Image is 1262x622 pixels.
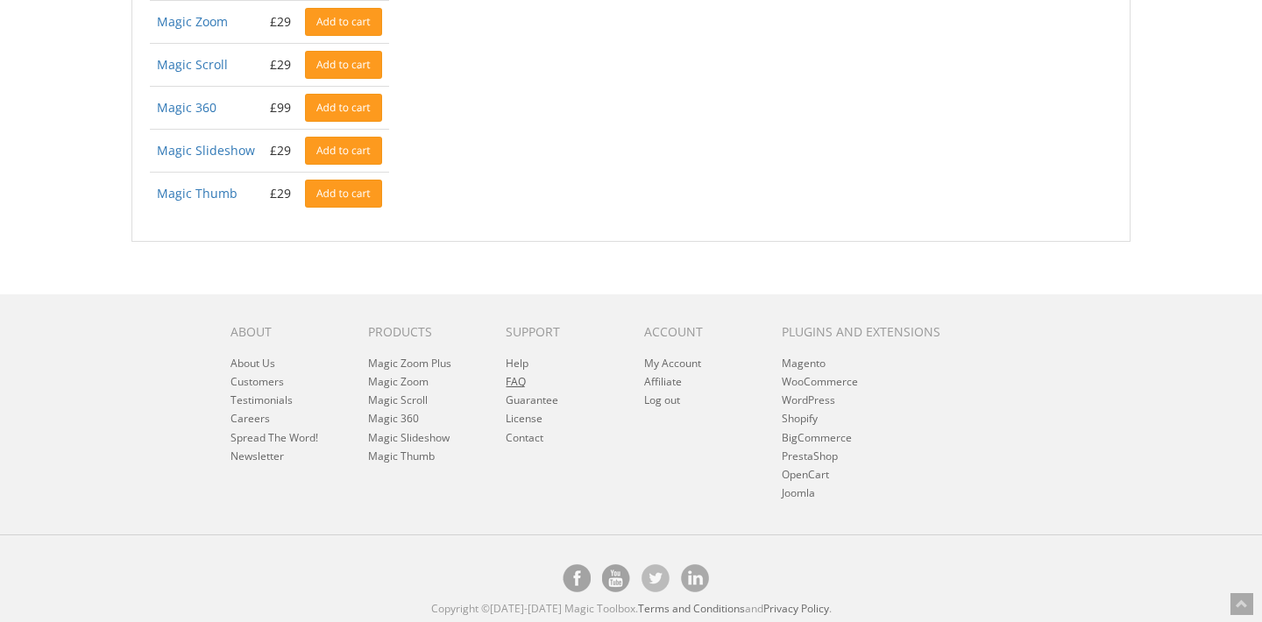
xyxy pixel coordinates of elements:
td: £29 [263,172,298,215]
a: Add to cart [305,8,382,36]
a: Magic Scroll [157,56,228,73]
a: FAQ [506,374,526,389]
a: Terms and Conditions [638,601,745,616]
h6: Products [368,325,479,338]
a: Guarantee [506,392,558,407]
a: Magic Toolbox on [DOMAIN_NAME] [681,564,709,592]
a: PrestaShop [782,449,838,463]
a: Magic Zoom [368,374,429,389]
a: Newsletter [230,449,284,463]
a: Magic Toolbox's Twitter account [642,564,670,592]
h6: Account [644,325,755,338]
a: OpenCart [782,467,829,482]
a: My Account [644,356,701,371]
a: Log out [644,392,680,407]
a: Add to cart [305,137,382,165]
a: Magic 360 [368,411,419,426]
a: Privacy Policy [763,601,829,616]
a: Spread The Word! [230,430,318,445]
a: Help [506,356,528,371]
td: £29 [263,129,298,172]
td: £29 [263,43,298,86]
a: Magic Slideshow [368,430,450,445]
a: Magic Slideshow [157,142,255,159]
a: Magic Zoom Plus [368,356,451,371]
a: Magic 360 [157,99,216,116]
a: Magic Thumb [368,449,435,463]
h6: Plugins and extensions [782,325,962,338]
a: BigCommerce [782,430,852,445]
a: Shopify [782,411,818,426]
a: Customers [230,374,284,389]
a: License [506,411,542,426]
a: Add to cart [305,180,382,208]
a: Magento [782,356,826,371]
a: Magic Zoom [157,13,228,30]
a: Magic Toolbox on [DOMAIN_NAME] [602,564,630,592]
a: Add to cart [305,94,382,122]
a: Testimonials [230,392,293,407]
a: Joomla [782,485,815,500]
a: WooCommerce [782,374,858,389]
a: Affiliate [644,374,682,389]
a: WordPress [782,392,835,407]
a: About Us [230,356,275,371]
a: Contact [506,430,543,445]
h6: Support [506,325,617,338]
a: Magic Thumb [157,185,238,201]
td: £99 [263,86,298,129]
a: Add to cart [305,51,382,79]
h6: About [230,325,342,338]
a: Careers [230,411,270,426]
a: Magic Scroll [368,392,428,407]
a: Magic Toolbox on Facebook [563,564,591,592]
